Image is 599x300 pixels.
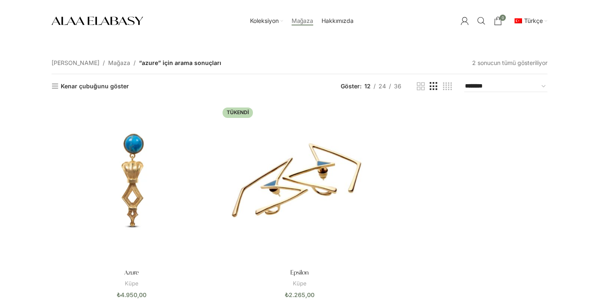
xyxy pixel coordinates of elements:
[322,12,354,29] a: Hakkımızda
[285,291,289,298] span: ₺
[508,12,552,29] div: İkincil navigasyon
[223,107,253,117] span: Tükendi
[108,58,130,67] a: Mağaza
[500,15,506,21] span: 0
[292,17,314,25] span: Mağaza
[443,81,452,92] a: Izgara görünümü 4
[52,17,143,24] a: Site logo
[322,17,354,25] span: Hakkımızda
[464,80,547,92] select: Sipariş
[417,81,425,92] a: Izgara görünümü 2
[52,83,129,90] a: Kenar çubuğunu göster
[52,105,211,265] a: Azure
[293,280,307,287] a: Küpe
[147,12,456,29] div: Ana yönlendirici
[341,82,361,91] span: Göster
[290,268,309,276] a: Epsilon
[472,58,547,67] p: 2 sonucun tümü gösteriliyor
[391,82,404,91] a: 36
[250,17,279,25] span: Koleksiyon
[52,58,99,67] a: [PERSON_NAME]
[490,12,506,29] a: 0
[394,82,401,90] span: 36
[125,280,139,287] a: Küpe
[220,105,379,265] a: Epsilon
[117,291,146,298] bdi: 4.950,00
[524,17,543,24] span: Türkçe
[250,12,283,29] a: Koleksiyon
[52,58,221,67] nav: Breadcrumb
[285,291,314,298] bdi: 2.265,00
[430,81,438,92] a: Izgara görünümü 3
[124,268,139,276] a: Azure
[379,82,386,90] span: 24
[515,18,522,23] img: Türkçe
[117,291,121,298] span: ₺
[376,82,389,91] a: 24
[364,82,371,90] span: 12
[292,12,314,29] a: Mağaza
[473,12,490,29] a: Arama
[361,82,374,91] a: 12
[512,12,547,29] a: tr_TRTürkçe
[139,58,221,67] span: “azure” için arama sonuçları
